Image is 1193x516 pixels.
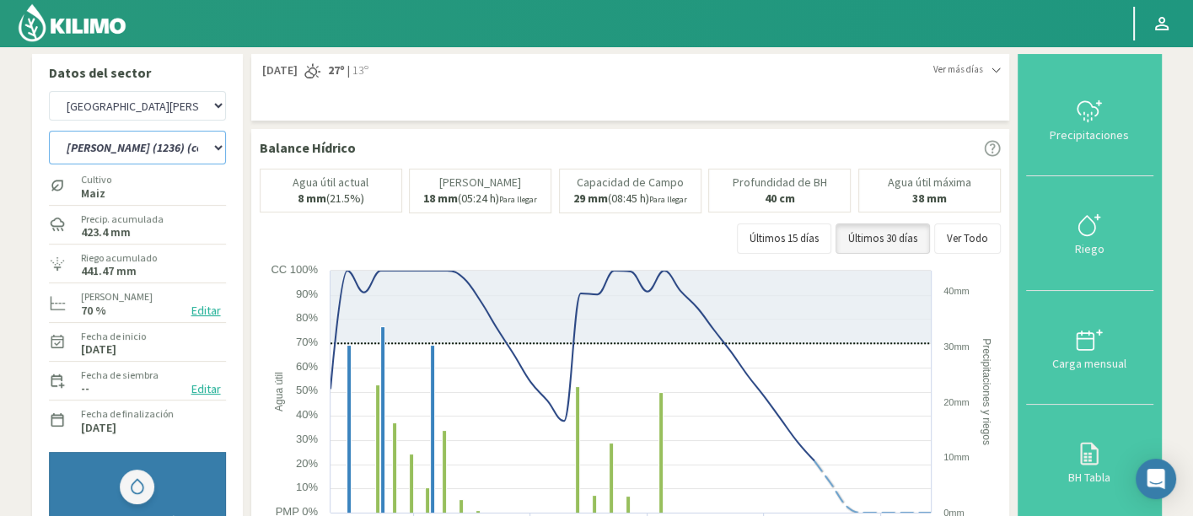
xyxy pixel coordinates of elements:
button: Últimos 30 días [836,223,930,254]
text: 80% [295,311,317,324]
text: 90% [295,288,317,300]
text: 70% [295,336,317,348]
text: 40% [295,408,317,421]
text: CC 100% [271,263,318,276]
text: 10% [295,481,317,493]
p: Profundidad de BH [733,176,827,189]
label: Fecha de siembra [81,368,159,383]
div: Open Intercom Messenger [1136,459,1176,499]
text: Precipitaciones y riegos [981,338,992,445]
p: Capacidad de Campo [577,176,684,189]
b: 38 mm [912,191,947,206]
small: Para llegar [649,194,687,205]
span: Ver más días [933,62,983,77]
label: Fecha de inicio [81,329,146,344]
text: 30% [295,433,317,445]
text: Agua útil [272,372,284,411]
label: [DATE] [81,422,116,433]
text: 10mm [943,452,970,462]
label: Maiz [81,188,111,199]
label: 423.4 mm [81,227,131,238]
button: Editar [186,379,226,399]
text: 50% [295,384,317,396]
text: 20mm [943,397,970,407]
text: 60% [295,360,317,373]
b: 29 mm [573,191,608,206]
button: Riego [1026,176,1153,290]
button: Últimos 15 días [737,223,831,254]
label: Riego acumulado [81,250,157,266]
span: 13º [350,62,368,79]
span: | [347,62,350,79]
label: Cultivo [81,172,111,187]
button: Carga mensual [1026,291,1153,405]
label: -- [81,383,89,394]
button: Editar [186,301,226,320]
p: Agua útil actual [293,176,368,189]
b: 8 mm [298,191,326,206]
p: Balance Hídrico [260,137,356,158]
p: (21.5%) [298,192,364,205]
text: 20% [295,457,317,470]
label: [PERSON_NAME] [81,289,153,304]
p: Agua útil máxima [888,176,971,189]
button: Precipitaciones [1026,62,1153,176]
div: BH Tabla [1031,471,1148,483]
div: Riego [1031,243,1148,255]
p: Datos del sector [49,62,226,83]
p: (08:45 h) [573,192,687,206]
span: [DATE] [260,62,298,79]
label: [DATE] [81,344,116,355]
button: Ver Todo [934,223,1001,254]
b: 40 cm [765,191,795,206]
text: 30mm [943,341,970,352]
label: 441.47 mm [81,266,137,277]
label: Precip. acumulada [81,212,164,227]
label: 70 % [81,305,106,316]
label: Fecha de finalización [81,406,174,422]
strong: 27º [328,62,345,78]
img: Kilimo [17,3,127,43]
small: Para llegar [499,194,537,205]
div: Precipitaciones [1031,129,1148,141]
div: Carga mensual [1031,357,1148,369]
p: [PERSON_NAME] [439,176,521,189]
text: 40mm [943,286,970,296]
b: 18 mm [423,191,458,206]
p: (05:24 h) [423,192,537,206]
